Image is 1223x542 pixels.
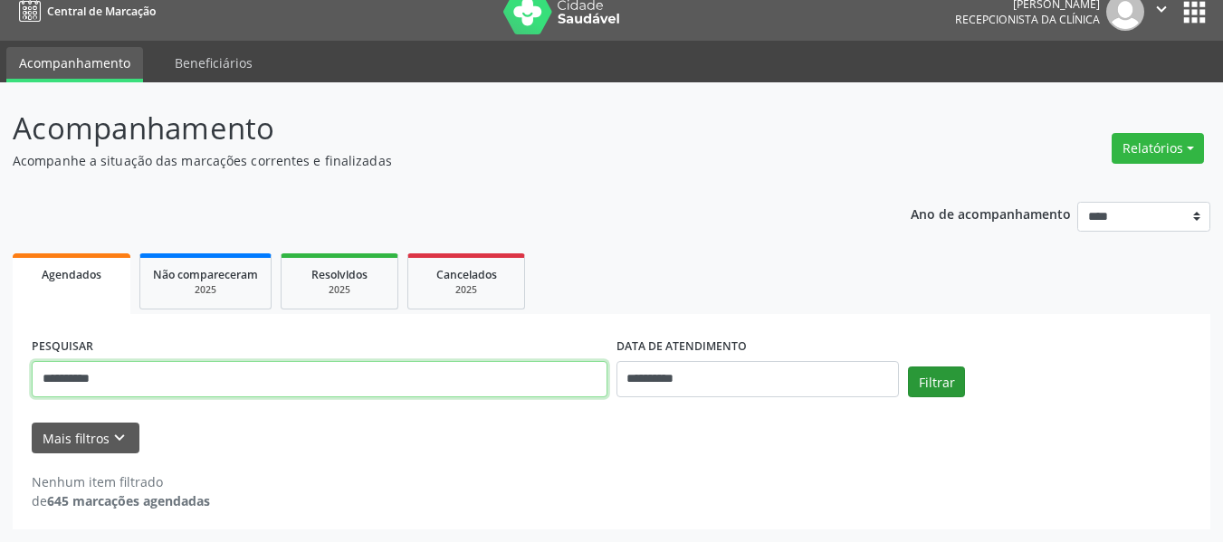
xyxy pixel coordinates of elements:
[153,267,258,282] span: Não compareceram
[42,267,101,282] span: Agendados
[908,366,965,397] button: Filtrar
[153,283,258,297] div: 2025
[32,333,93,361] label: PESQUISAR
[911,202,1071,224] p: Ano de acompanhamento
[162,47,265,79] a: Beneficiários
[294,283,385,297] div: 2025
[32,491,210,510] div: de
[311,267,368,282] span: Resolvidos
[436,267,497,282] span: Cancelados
[1112,133,1204,164] button: Relatórios
[110,428,129,448] i: keyboard_arrow_down
[13,106,851,151] p: Acompanhamento
[32,472,210,491] div: Nenhum item filtrado
[13,151,851,170] p: Acompanhe a situação das marcações correntes e finalizadas
[421,283,511,297] div: 2025
[47,4,156,19] span: Central de Marcação
[47,492,210,509] strong: 645 marcações agendadas
[6,47,143,82] a: Acompanhamento
[616,333,747,361] label: DATA DE ATENDIMENTO
[32,423,139,454] button: Mais filtroskeyboard_arrow_down
[955,12,1100,27] span: Recepcionista da clínica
